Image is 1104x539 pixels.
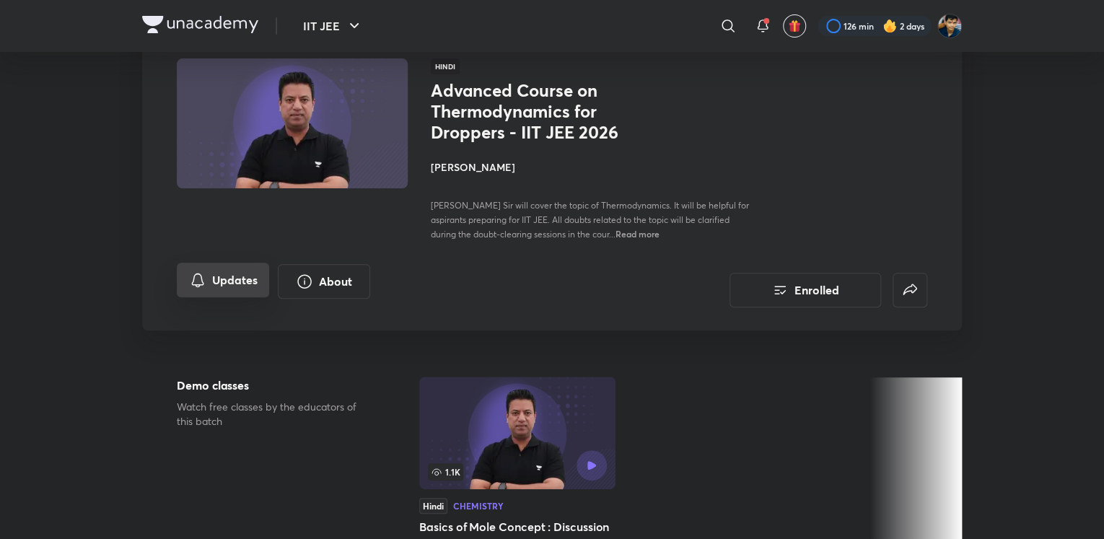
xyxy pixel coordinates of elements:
[428,463,463,481] span: 1.1K
[615,228,660,240] span: Read more
[882,19,897,33] img: streak
[431,80,667,142] h1: Advanced Course on Thermodynamics for Droppers - IIT JEE 2026
[431,58,460,74] span: Hindi
[142,16,258,37] a: Company Logo
[177,400,373,429] p: Watch free classes by the educators of this batch
[431,200,749,240] span: [PERSON_NAME] Sir will cover the topic of Thermodynamics. It will be helpful for aspirants prepar...
[431,159,754,175] h4: [PERSON_NAME]
[294,12,372,40] button: IIT JEE
[453,501,504,510] div: Chemistry
[175,57,410,190] img: Thumbnail
[730,273,881,307] button: Enrolled
[783,14,806,38] button: avatar
[419,498,447,514] div: Hindi
[937,14,962,38] img: SHREYANSH GUPTA
[893,273,927,307] button: false
[278,264,370,299] button: About
[788,19,801,32] img: avatar
[142,16,258,33] img: Company Logo
[177,377,373,394] h5: Demo classes
[177,263,269,297] button: Updates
